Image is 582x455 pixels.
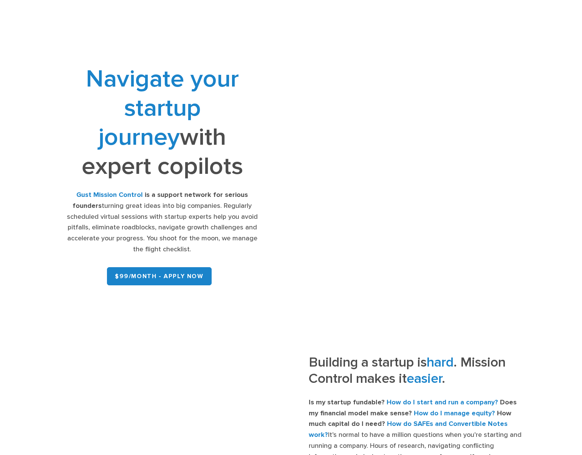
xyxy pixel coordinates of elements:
[309,398,385,406] strong: Is my startup fundable?
[73,191,248,210] strong: is a support network for serious founders
[414,409,495,417] strong: How do I manage equity?
[309,420,508,439] strong: How do SAFEs and Convertible Notes work?
[309,398,517,417] strong: Does my financial model make sense?
[86,64,239,152] span: Navigate your startup journey
[64,190,261,255] div: turning great ideas into big companies. Regularly scheduled virtual sessions with startup experts...
[107,267,212,285] a: $99/month - APPLY NOW
[309,354,524,392] h3: Building a startup is . Mission Control makes it .
[76,191,143,199] strong: Gust Mission Control
[387,398,498,406] strong: How do I start and run a company?
[407,370,442,387] span: easier
[427,354,454,370] span: hard
[64,64,261,181] h1: with expert copilots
